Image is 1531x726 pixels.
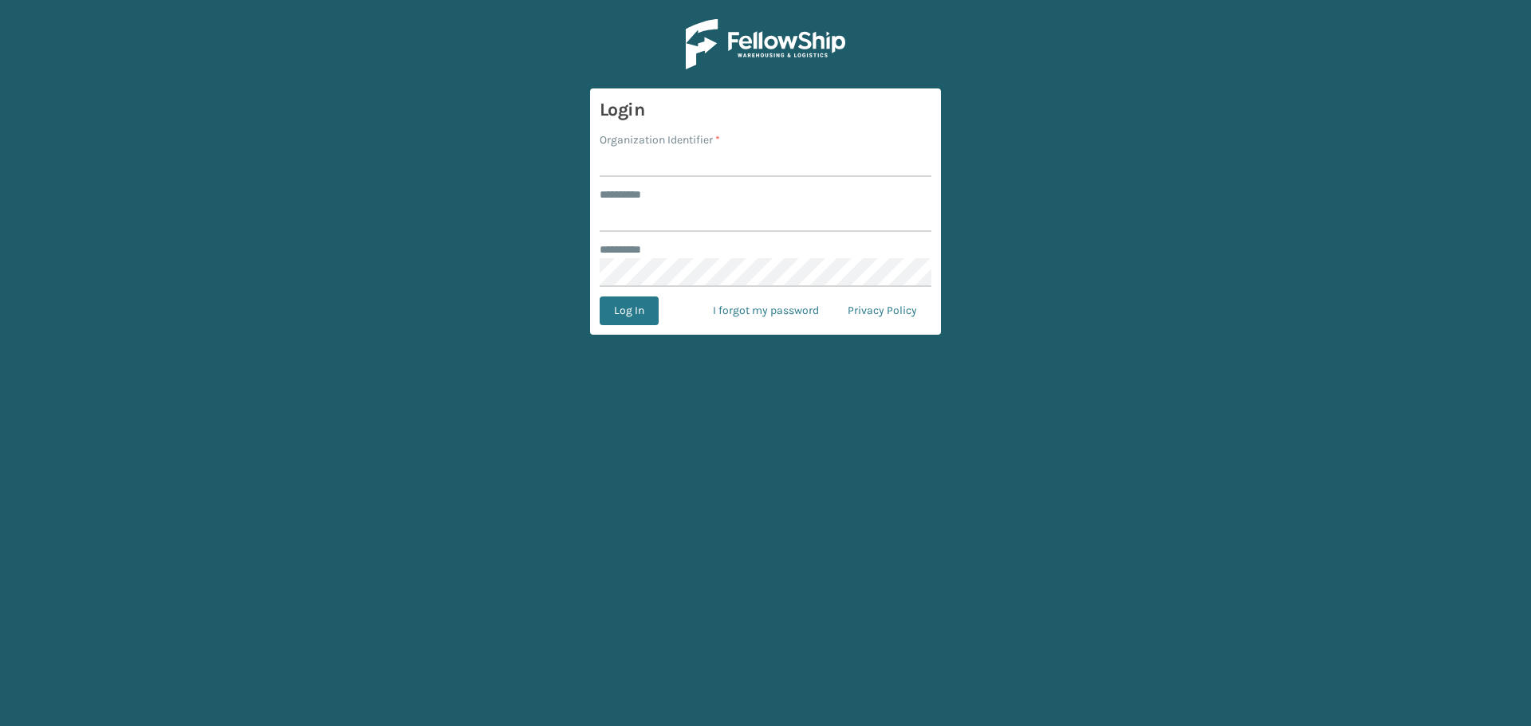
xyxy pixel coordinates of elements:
[699,296,833,325] a: I forgot my password
[833,296,931,325] a: Privacy Policy
[686,19,845,69] img: Logo
[600,131,720,148] label: Organization Identifier
[600,98,931,122] h3: Login
[600,296,659,325] button: Log In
